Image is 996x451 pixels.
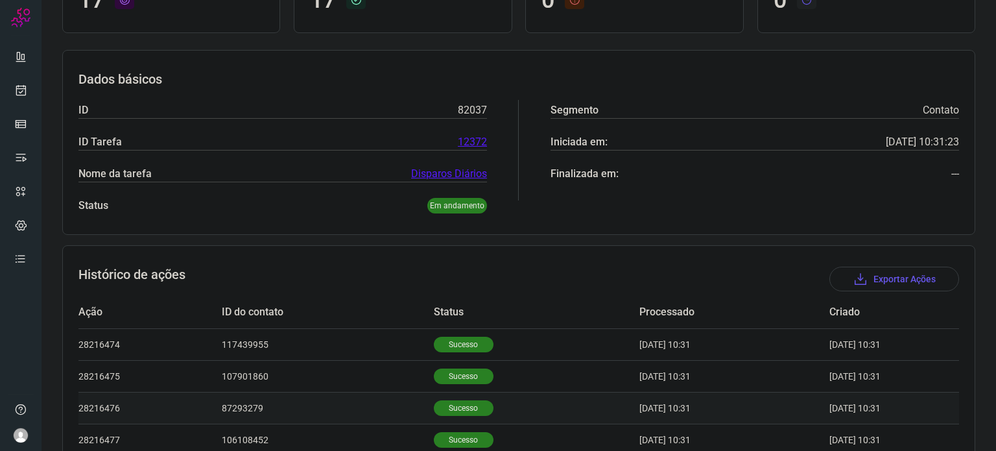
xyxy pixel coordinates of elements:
[11,8,30,27] img: Logo
[411,166,487,182] a: Disparos Diários
[829,297,920,328] td: Criado
[222,297,434,328] td: ID do contato
[434,369,493,384] p: Sucesso
[639,392,829,424] td: [DATE] 10:31
[78,71,959,87] h3: Dados básicos
[78,198,108,213] p: Status
[222,360,434,392] td: 107901860
[458,103,487,118] p: 82037
[78,392,222,424] td: 28216476
[78,134,122,150] p: ID Tarefa
[829,360,920,392] td: [DATE] 10:31
[222,392,434,424] td: 87293279
[886,134,959,150] p: [DATE] 10:31:23
[639,297,829,328] td: Processado
[434,400,493,416] p: Sucesso
[639,360,829,392] td: [DATE] 10:31
[551,134,608,150] p: Iniciada em:
[78,297,222,328] td: Ação
[923,103,959,118] p: Contato
[434,337,493,352] p: Sucesso
[78,166,152,182] p: Nome da tarefa
[639,328,829,360] td: [DATE] 10:31
[78,267,185,291] h3: Histórico de ações
[829,392,920,424] td: [DATE] 10:31
[434,297,639,328] td: Status
[427,198,487,213] p: Em andamento
[551,103,599,118] p: Segmento
[458,134,487,150] a: 12372
[951,166,959,182] p: ---
[434,432,493,448] p: Sucesso
[829,267,959,291] button: Exportar Ações
[13,428,29,443] img: avatar-user-boy.jpg
[551,166,619,182] p: Finalizada em:
[78,103,88,118] p: ID
[829,328,920,360] td: [DATE] 10:31
[222,328,434,360] td: 117439955
[78,360,222,392] td: 28216475
[78,328,222,360] td: 28216474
